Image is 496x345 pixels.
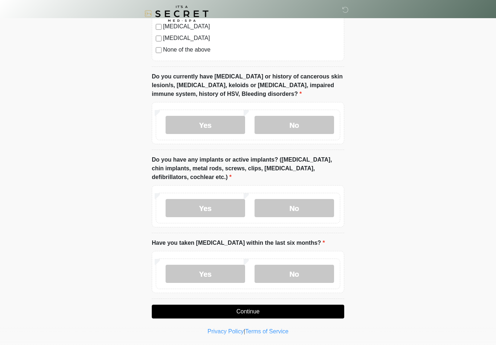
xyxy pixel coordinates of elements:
label: Have you taken [MEDICAL_DATA] within the last six months? [152,239,325,247]
label: Yes [166,199,245,217]
label: Yes [166,116,245,134]
input: None of the above [156,47,162,53]
label: No [255,116,334,134]
img: It's A Secret Med Spa Logo [145,5,208,22]
label: Yes [166,265,245,283]
label: Do you have any implants or active implants? ([MEDICAL_DATA], chin implants, metal rods, screws, ... [152,155,344,182]
label: No [255,265,334,283]
label: No [255,199,334,217]
label: None of the above [163,45,340,54]
button: Continue [152,305,344,318]
a: Privacy Policy [208,328,244,334]
a: Terms of Service [245,328,288,334]
label: [MEDICAL_DATA] [163,34,340,42]
input: [MEDICAL_DATA] [156,36,162,41]
a: | [244,328,245,334]
label: Do you currently have [MEDICAL_DATA] or history of cancerous skin lesion/s, [MEDICAL_DATA], keloi... [152,72,344,98]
